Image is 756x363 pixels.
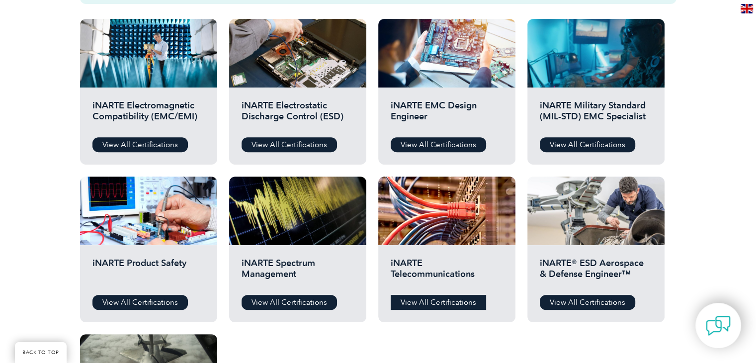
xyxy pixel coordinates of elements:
[15,342,67,363] a: BACK TO TOP
[540,295,635,310] a: View All Certifications
[540,137,635,152] a: View All Certifications
[242,295,337,310] a: View All Certifications
[92,100,205,130] h2: iNARTE Electromagnetic Compatibility (EMC/EMI)
[391,137,486,152] a: View All Certifications
[92,295,188,310] a: View All Certifications
[706,313,731,338] img: contact-chat.png
[391,258,503,287] h2: iNARTE Telecommunications
[391,100,503,130] h2: iNARTE EMC Design Engineer
[540,258,652,287] h2: iNARTE® ESD Aerospace & Defense Engineer™
[540,100,652,130] h2: iNARTE Military Standard (MIL-STD) EMC Specialist
[741,4,753,13] img: en
[242,100,354,130] h2: iNARTE Electrostatic Discharge Control (ESD)
[391,295,486,310] a: View All Certifications
[92,258,205,287] h2: iNARTE Product Safety
[92,137,188,152] a: View All Certifications
[242,258,354,287] h2: iNARTE Spectrum Management
[242,137,337,152] a: View All Certifications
